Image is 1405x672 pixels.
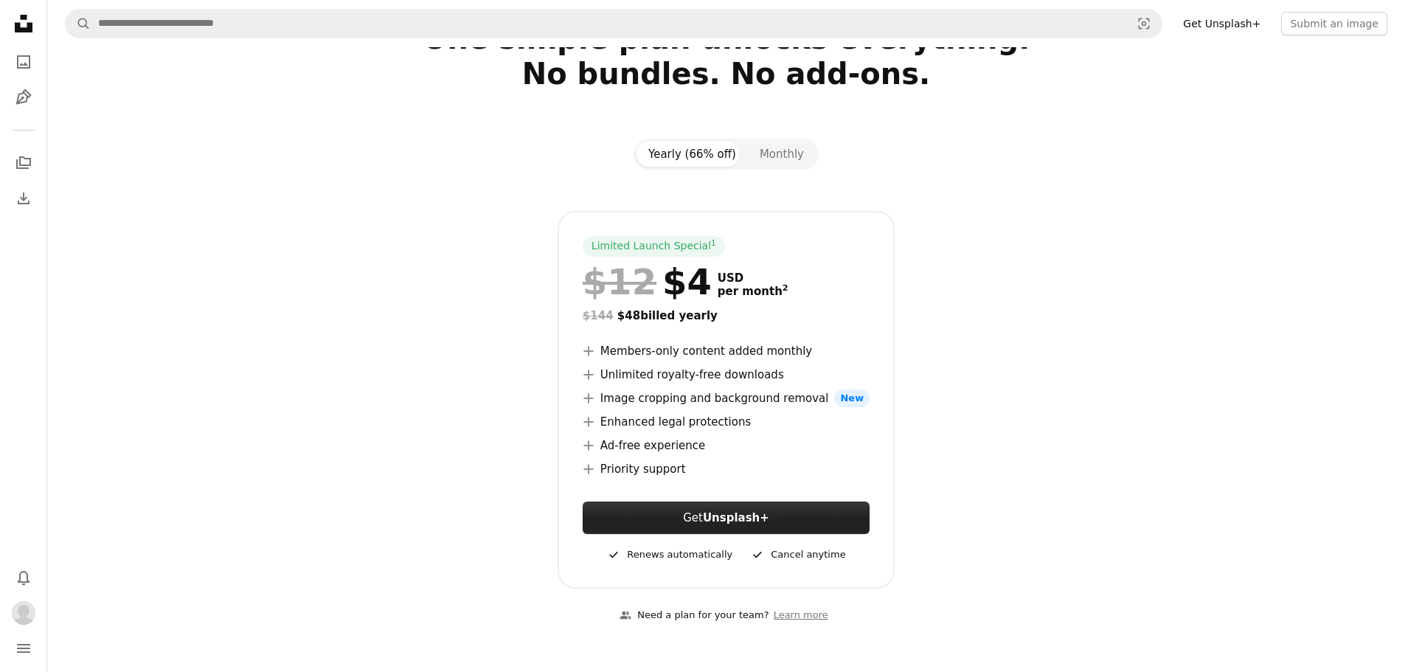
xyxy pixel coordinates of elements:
sup: 2 [783,283,788,293]
a: Illustrations [9,83,38,112]
a: Learn more [769,603,833,628]
button: Menu [9,634,38,663]
a: Collections [9,148,38,178]
img: Avatar of user The MarQ [12,601,35,625]
span: $144 [583,309,614,322]
div: Renews automatically [606,546,732,564]
li: Ad-free experience [583,437,870,454]
a: Home — Unsplash [9,9,38,41]
button: Yearly (66% off) [636,142,748,167]
div: Need a plan for your team? [620,608,769,623]
li: Image cropping and background removal [583,389,870,407]
div: Cancel anytime [750,546,845,564]
li: Members-only content added monthly [583,342,870,360]
a: GetUnsplash+ [583,502,870,534]
strong: Unsplash+ [703,511,769,524]
a: 1 [708,239,719,254]
div: Limited Launch Special [583,236,725,257]
a: Download History [9,184,38,213]
span: New [834,389,870,407]
li: Priority support [583,460,870,478]
button: Submit an image [1281,12,1387,35]
button: Notifications [9,563,38,592]
button: Visual search [1126,10,1162,38]
span: USD [718,271,788,285]
a: Get Unsplash+ [1174,12,1269,35]
sup: 1 [711,238,716,247]
button: Monthly [748,142,816,167]
span: $12 [583,263,656,301]
div: $48 billed yearly [583,307,870,325]
a: Photos [9,47,38,77]
form: Find visuals sitewide [65,9,1162,38]
div: $4 [583,263,712,301]
li: Unlimited royalty-free downloads [583,366,870,384]
li: Enhanced legal protections [583,413,870,431]
a: 2 [780,285,791,298]
button: Search Unsplash [66,10,91,38]
button: Profile [9,598,38,628]
span: per month [718,285,788,298]
h2: One simple plan unlocks everything. No bundles. No add-ons. [249,21,1204,127]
